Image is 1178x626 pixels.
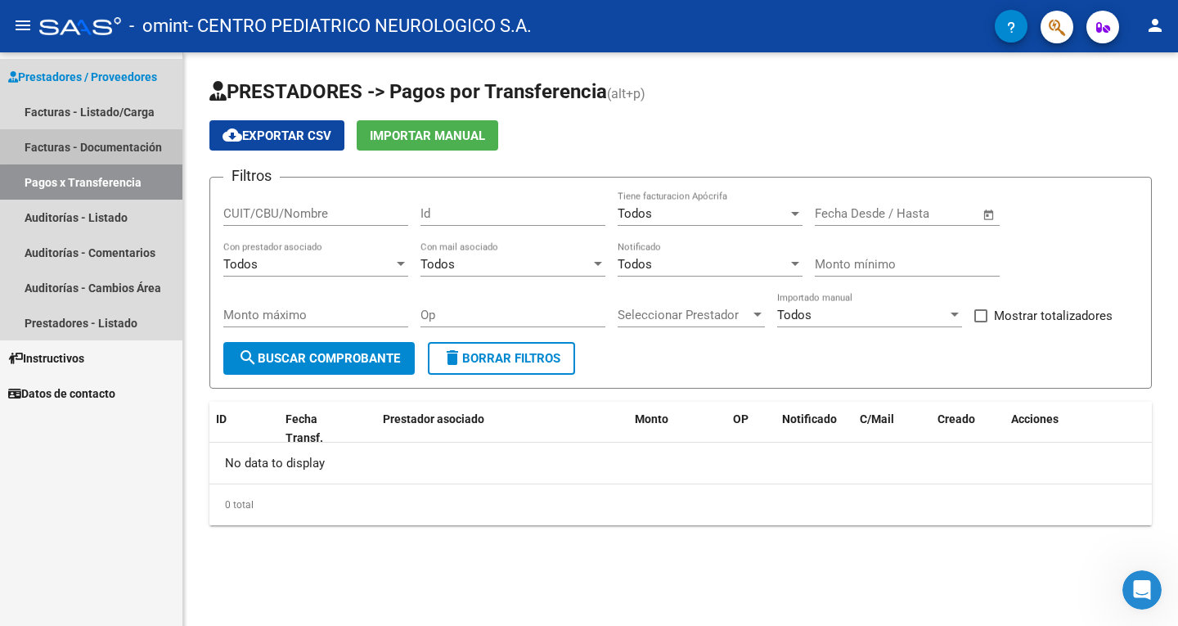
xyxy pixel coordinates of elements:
span: Todos [420,257,455,272]
span: PRESTADORES -> Pagos por Transferencia [209,80,607,103]
span: Todos [618,257,652,272]
datatable-header-cell: Monto [628,402,726,456]
span: Instructivos [8,349,84,367]
mat-icon: cloud_download [223,125,242,145]
span: Monto [635,412,668,426]
datatable-header-cell: ID [209,402,279,456]
datatable-header-cell: C/Mail [853,402,931,456]
span: OP [733,412,749,426]
button: Importar Manual [357,120,498,151]
button: Borrar Filtros [428,342,575,375]
span: Prestador asociado [383,412,484,426]
datatable-header-cell: Prestador asociado [376,402,628,456]
mat-icon: delete [443,348,462,367]
datatable-header-cell: Fecha Transf. [279,402,353,456]
mat-icon: person [1145,16,1165,35]
button: Open calendar [980,205,999,224]
span: - omint [129,8,188,44]
span: Prestadores / Proveedores [8,68,157,86]
span: Importar Manual [370,128,485,143]
datatable-header-cell: Acciones [1005,402,1152,456]
div: No data to display [209,443,1152,484]
span: Creado [937,412,975,426]
span: (alt+p) [607,86,645,101]
input: Start date [815,206,868,221]
span: ID [216,412,227,426]
span: Datos de contacto [8,385,115,403]
mat-icon: menu [13,16,33,35]
span: Todos [618,206,652,221]
span: Seleccionar Prestador [618,308,750,322]
span: Acciones [1011,412,1059,426]
h3: Filtros [223,164,280,187]
span: Notificado [782,412,837,426]
span: - CENTRO PEDIATRICO NEUROLOGICO S.A. [188,8,532,44]
span: Todos [777,308,812,322]
input: End date [883,206,962,221]
div: 0 total [209,484,1152,525]
span: C/Mail [860,412,894,426]
button: Exportar CSV [209,120,344,151]
span: Todos [223,257,258,272]
button: Buscar Comprobante [223,342,415,375]
datatable-header-cell: Notificado [776,402,853,456]
span: Fecha Transf. [286,412,323,444]
mat-icon: search [238,348,258,367]
span: Borrar Filtros [443,351,560,366]
span: Buscar Comprobante [238,351,400,366]
span: Exportar CSV [223,128,331,143]
datatable-header-cell: Creado [931,402,1005,456]
datatable-header-cell: OP [726,402,776,456]
span: Mostrar totalizadores [994,306,1113,326]
iframe: Intercom live chat [1122,570,1162,610]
